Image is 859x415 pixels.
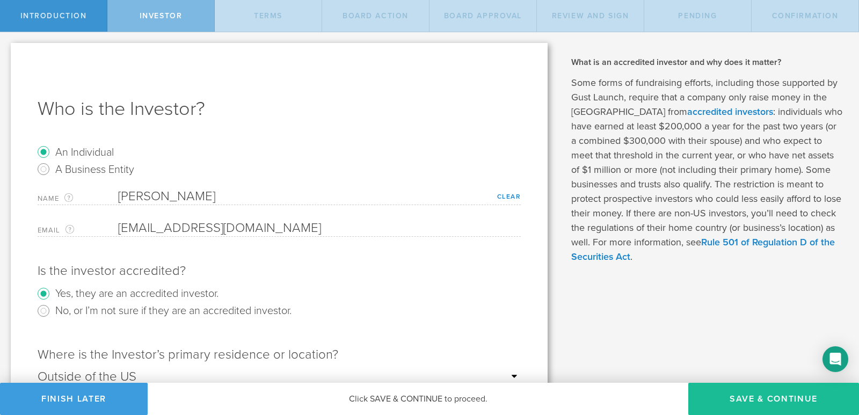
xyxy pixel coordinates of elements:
span: terms [254,11,282,20]
div: Open Intercom Messenger [822,346,848,372]
span: Board Approval [444,11,522,20]
span: Board Action [343,11,409,20]
a: Clear [497,193,521,200]
button: Save & Continue [688,383,859,415]
div: Is the investor accredited? [38,263,521,280]
a: Rule 501 of Regulation D of the Securities Act [571,236,835,263]
span: Introduction [20,11,87,20]
div: Click SAVE & CONTINUE to proceed. [148,383,688,415]
label: Yes, they are an accredited investor. [55,285,219,301]
a: accredited investors [687,106,773,118]
span: Pending [678,11,717,20]
label: Name [38,192,118,205]
span: Review and Sign [552,11,629,20]
span: Confirmation [772,11,839,20]
input: Required [118,220,515,236]
h1: Who is the Investor? [38,96,521,122]
span: Investor [140,11,183,20]
input: Required [118,188,521,205]
label: A Business Entity [55,161,134,177]
p: Some forms of fundraising efforts, including those supported by Gust Launch, require that a compa... [571,76,843,264]
label: An Individual [55,144,114,159]
label: No, or I’m not sure if they are an accredited investor. [55,302,292,318]
h2: What is an accredited investor and why does it matter? [571,56,843,68]
div: Where is the Investor’s primary residence or location? [38,346,521,363]
radio: No, or I’m not sure if they are an accredited investor. [38,302,521,319]
label: Email [38,224,118,236]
